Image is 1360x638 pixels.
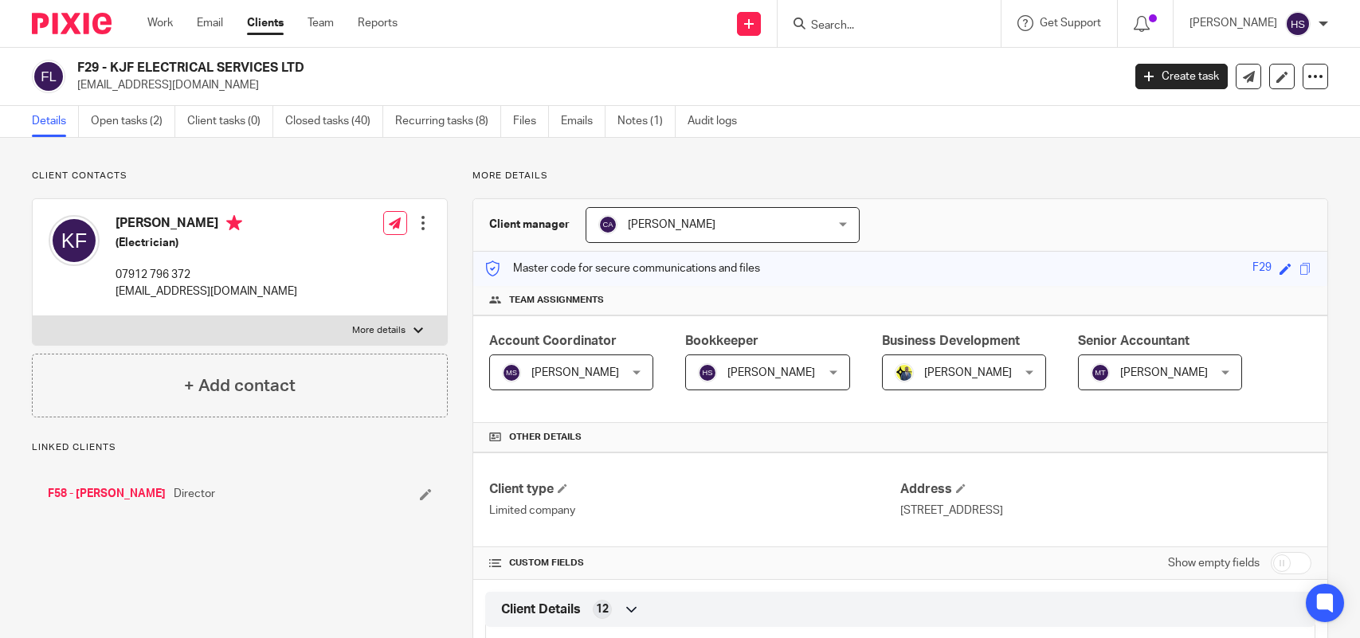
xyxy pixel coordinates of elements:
[1135,64,1228,89] a: Create task
[489,217,570,233] h3: Client manager
[1040,18,1101,29] span: Get Support
[489,335,617,347] span: Account Coordinator
[727,367,815,378] span: [PERSON_NAME]
[395,106,501,137] a: Recurring tasks (8)
[116,267,297,283] p: 07912 796 372
[900,481,1311,498] h4: Address
[1252,260,1272,278] div: F29
[49,215,100,266] img: svg%3E
[688,106,749,137] a: Audit logs
[501,601,581,618] span: Client Details
[308,15,334,31] a: Team
[116,215,297,235] h4: [PERSON_NAME]
[1120,367,1208,378] span: [PERSON_NAME]
[116,284,297,299] p: [EMAIL_ADDRESS][DOMAIN_NAME]
[91,106,175,137] a: Open tasks (2)
[596,601,609,617] span: 12
[698,363,717,382] img: svg%3E
[247,15,284,31] a: Clients
[1285,11,1311,37] img: svg%3E
[1190,15,1277,31] p: [PERSON_NAME]
[187,106,273,137] a: Client tasks (0)
[352,324,406,337] p: More details
[285,106,383,137] a: Closed tasks (40)
[1091,363,1110,382] img: svg%3E
[147,15,173,31] a: Work
[489,503,900,519] p: Limited company
[48,486,166,502] a: F58 - [PERSON_NAME]
[472,170,1328,182] p: More details
[598,215,617,234] img: svg%3E
[77,77,1111,93] p: [EMAIL_ADDRESS][DOMAIN_NAME]
[509,431,582,444] span: Other details
[32,60,65,93] img: svg%3E
[617,106,676,137] a: Notes (1)
[174,486,215,502] span: Director
[900,503,1311,519] p: [STREET_ADDRESS]
[509,294,604,307] span: Team assignments
[685,335,758,347] span: Bookkeeper
[513,106,549,137] a: Files
[489,557,900,570] h4: CUSTOM FIELDS
[32,170,448,182] p: Client contacts
[924,367,1012,378] span: [PERSON_NAME]
[184,374,296,398] h4: + Add contact
[895,363,914,382] img: Dennis-Starbridge.jpg
[809,19,953,33] input: Search
[485,260,760,276] p: Master code for secure communications and files
[358,15,398,31] a: Reports
[502,363,521,382] img: svg%3E
[1078,335,1190,347] span: Senior Accountant
[32,441,448,454] p: Linked clients
[32,13,112,34] img: Pixie
[882,335,1020,347] span: Business Development
[116,235,297,251] h5: (Electrician)
[561,106,606,137] a: Emails
[489,481,900,498] h4: Client type
[226,215,242,231] i: Primary
[77,60,904,76] h2: F29 - KJF ELECTRICAL SERVICES LTD
[32,106,79,137] a: Details
[197,15,223,31] a: Email
[628,219,715,230] span: [PERSON_NAME]
[1168,555,1260,571] label: Show empty fields
[531,367,619,378] span: [PERSON_NAME]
